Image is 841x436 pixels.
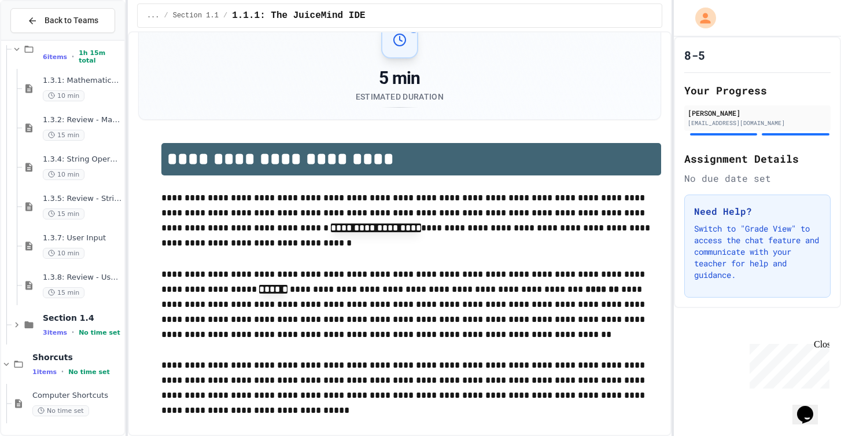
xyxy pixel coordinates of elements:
[232,9,365,23] span: 1.1.1: The JuiceMind IDE
[688,119,827,127] div: [EMAIL_ADDRESS][DOMAIN_NAME]
[45,14,98,27] span: Back to Teams
[147,11,160,20] span: ...
[223,11,227,20] span: /
[356,91,444,102] div: Estimated Duration
[694,223,821,281] p: Switch to "Grade View" to access the chat feature and communicate with your teacher for help and ...
[173,11,219,20] span: Section 1.1
[10,8,115,33] button: Back to Teams
[684,47,705,63] h1: 8-5
[684,171,831,185] div: No due date set
[684,151,831,167] h2: Assignment Details
[745,339,829,389] iframe: chat widget
[683,5,719,31] div: My Account
[356,68,444,89] div: 5 min
[5,5,80,74] div: Chat with us now!Close
[684,82,831,98] h2: Your Progress
[688,108,827,118] div: [PERSON_NAME]
[694,204,821,218] h3: Need Help?
[792,390,829,424] iframe: chat widget
[164,11,168,20] span: /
